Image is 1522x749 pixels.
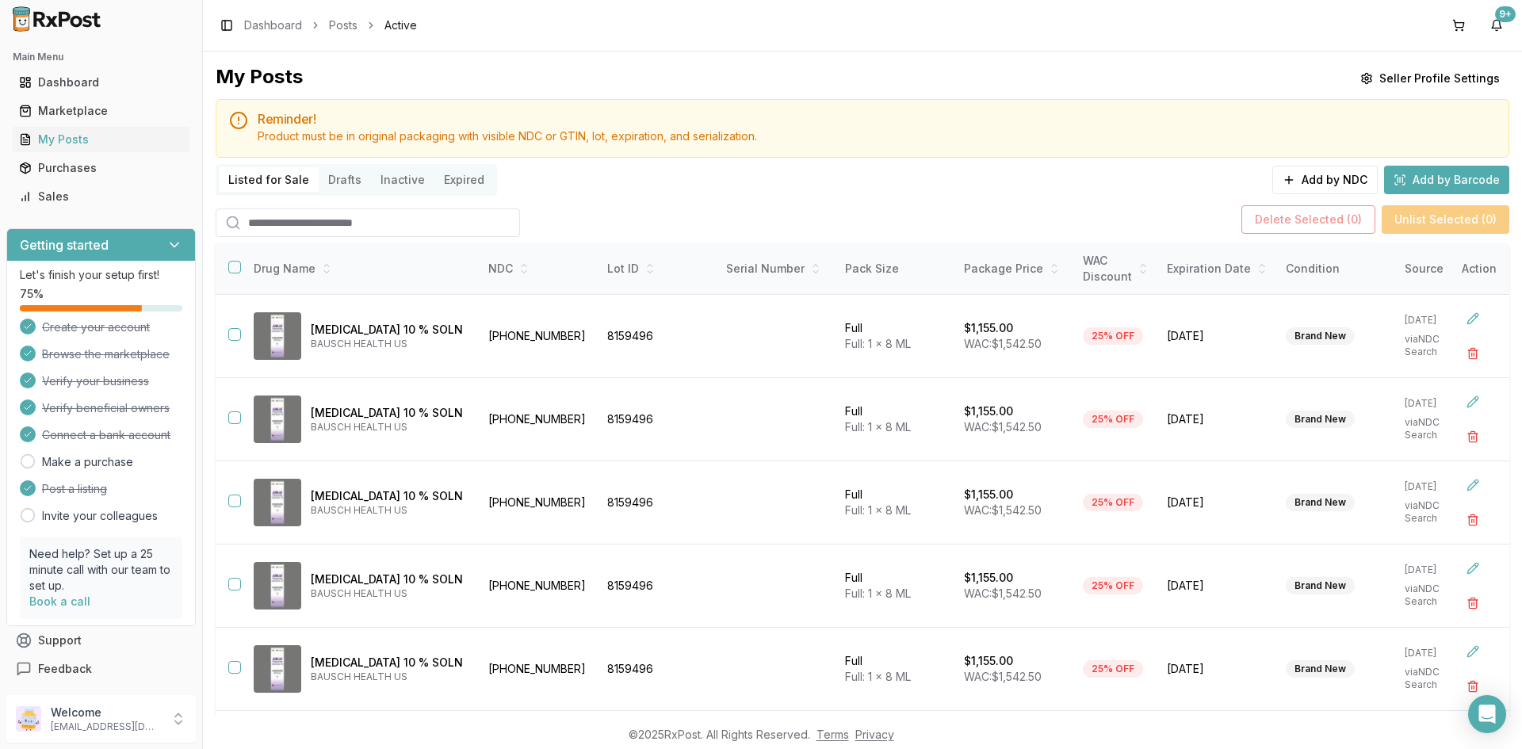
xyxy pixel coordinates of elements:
[244,17,417,33] nav: breadcrumb
[254,261,466,277] div: Drug Name
[479,295,598,378] td: [PHONE_NUMBER]
[19,103,183,119] div: Marketplace
[845,670,911,683] span: Full: 1 x 8 ML
[13,51,189,63] h2: Main Menu
[836,628,954,711] td: Full
[964,487,1013,503] p: $1,155.00
[311,322,466,338] p: [MEDICAL_DATA] 10 % SOLN
[1405,333,1465,358] p: via NDC Search
[29,594,90,608] a: Book a call
[6,98,196,124] button: Marketplace
[13,154,189,182] a: Purchases
[836,378,954,461] td: Full
[1167,261,1267,277] div: Expiration Date
[254,479,301,526] img: Jublia 10 % SOLN
[329,17,358,33] a: Posts
[1459,471,1487,499] button: Edit
[1276,243,1395,295] th: Condition
[964,403,1013,419] p: $1,155.00
[6,155,196,181] button: Purchases
[42,481,107,497] span: Post a listing
[1495,6,1516,22] div: 9+
[19,160,183,176] div: Purchases
[964,337,1042,350] span: WAC: $1,542.50
[1083,494,1143,511] div: 25% OFF
[258,113,1496,125] h5: Reminder!
[311,671,466,683] p: BAUSCH HEALTH US
[1459,637,1487,666] button: Edit
[964,670,1042,683] span: WAC: $1,542.50
[479,545,598,628] td: [PHONE_NUMBER]
[38,661,92,677] span: Feedback
[1286,494,1355,511] div: Brand New
[6,127,196,152] button: My Posts
[816,728,849,741] a: Terms
[855,728,894,741] a: Privacy
[20,286,44,302] span: 75 %
[219,167,319,193] button: Listed for Sale
[598,461,717,545] td: 8159496
[598,545,717,628] td: 8159496
[1459,589,1487,617] button: Delete
[13,125,189,154] a: My Posts
[42,400,170,416] span: Verify beneficial owners
[258,128,1496,144] div: Product must be in original packaging with visible NDC or GTIN, lot, expiration, and serialization.
[20,235,109,254] h3: Getting started
[244,17,302,33] a: Dashboard
[1083,660,1143,678] div: 25% OFF
[479,378,598,461] td: [PHONE_NUMBER]
[6,6,108,32] img: RxPost Logo
[845,503,911,517] span: Full: 1 x 8 ML
[845,420,911,434] span: Full: 1 x 8 ML
[598,295,717,378] td: 8159496
[384,17,417,33] span: Active
[6,184,196,209] button: Sales
[836,243,954,295] th: Pack Size
[19,189,183,204] div: Sales
[42,373,149,389] span: Verify your business
[1167,495,1267,510] span: [DATE]
[42,454,133,470] a: Make a purchase
[1405,666,1465,691] p: via NDC Search
[1286,660,1355,678] div: Brand New
[964,420,1042,434] span: WAC: $1,542.50
[42,346,170,362] span: Browse the marketplace
[1083,327,1143,345] div: 25% OFF
[607,261,707,277] div: Lot ID
[1405,499,1465,525] p: via NDC Search
[964,570,1013,586] p: $1,155.00
[51,720,161,733] p: [EMAIL_ADDRESS][DOMAIN_NAME]
[13,97,189,125] a: Marketplace
[964,503,1042,517] span: WAC: $1,542.50
[42,508,158,524] a: Invite your colleagues
[13,182,189,211] a: Sales
[16,706,41,732] img: User avatar
[19,132,183,147] div: My Posts
[1351,64,1509,93] button: Seller Profile Settings
[19,75,183,90] div: Dashboard
[1083,253,1148,285] div: WAC Discount
[13,68,189,97] a: Dashboard
[598,628,717,711] td: 8159496
[1459,388,1487,416] button: Edit
[216,64,303,93] div: My Posts
[1286,577,1355,594] div: Brand New
[1083,577,1143,594] div: 25% OFF
[434,167,494,193] button: Expired
[1405,480,1465,493] p: [DATE]
[319,167,371,193] button: Drafts
[1167,578,1267,594] span: [DATE]
[29,546,173,594] p: Need help? Set up a 25 minute call with our team to set up.
[1459,506,1487,534] button: Delete
[1405,564,1465,576] p: [DATE]
[1468,695,1506,733] div: Open Intercom Messenger
[1167,411,1267,427] span: [DATE]
[1405,583,1465,608] p: via NDC Search
[311,488,466,504] p: [MEDICAL_DATA] 10 % SOLN
[254,312,301,360] img: Jublia 10 % SOLN
[1459,304,1487,333] button: Edit
[311,504,466,517] p: BAUSCH HEALTH US
[254,562,301,610] img: Jublia 10 % SOLN
[836,545,954,628] td: Full
[1272,166,1378,194] button: Add by NDC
